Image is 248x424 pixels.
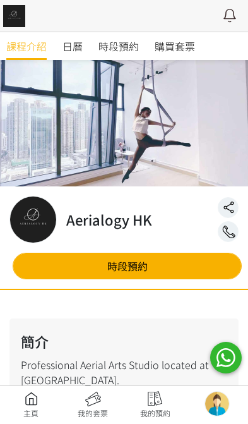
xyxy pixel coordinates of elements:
[6,32,47,60] a: 課程介紹
[6,39,47,54] span: 課程介紹
[98,39,139,54] span: 時段預約
[155,32,195,60] a: 購買套票
[62,39,83,54] span: 日曆
[62,32,83,60] a: 日曆
[21,331,227,352] h2: 簡介
[98,32,139,60] a: 時段預約
[66,209,152,230] h2: Aerialogy HK
[155,39,195,54] span: 購買套票
[13,253,242,279] a: 時段預約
